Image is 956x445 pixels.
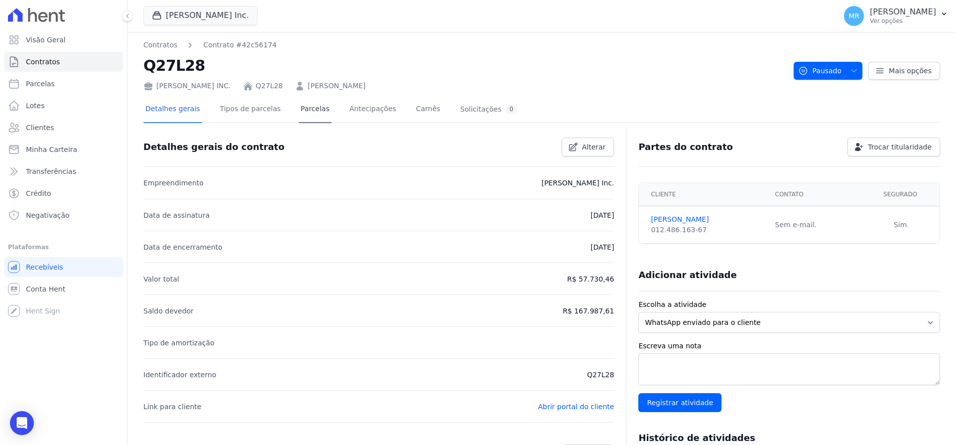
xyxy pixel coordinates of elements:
[143,40,277,50] nav: Breadcrumb
[414,97,442,123] a: Carnês
[26,262,63,272] span: Recebíveis
[4,161,123,181] a: Transferências
[769,206,861,244] td: Sem e-mail.
[143,305,194,317] p: Saldo devedor
[868,62,940,80] a: Mais opções
[26,35,66,45] span: Visão Geral
[143,369,216,381] p: Identificador externo
[848,12,859,19] span: MR
[4,96,123,116] a: Lotes
[794,62,862,80] button: Pausado
[26,188,51,198] span: Crédito
[541,177,614,189] p: [PERSON_NAME] Inc.
[143,273,179,285] p: Valor total
[870,17,936,25] p: Ver opções
[4,257,123,277] a: Recebíveis
[8,241,119,253] div: Plataformas
[143,81,231,91] div: [PERSON_NAME] INC.
[638,269,736,281] h3: Adicionar atividade
[638,393,721,412] input: Registrar atividade
[4,118,123,138] a: Clientes
[4,183,123,203] a: Crédito
[591,241,614,253] p: [DATE]
[639,183,769,206] th: Cliente
[563,305,614,317] p: R$ 167.987,61
[4,205,123,225] a: Negativação
[26,145,77,154] span: Minha Carteira
[638,341,940,351] label: Escreva uma nota
[143,97,202,123] a: Detalhes gerais
[798,62,841,80] span: Pausado
[143,401,201,413] p: Link para cliente
[26,57,60,67] span: Contratos
[26,79,55,89] span: Parcelas
[538,403,614,411] a: Abrir portal do cliente
[4,52,123,72] a: Contratos
[889,66,932,76] span: Mais opções
[4,74,123,94] a: Parcelas
[143,6,257,25] button: [PERSON_NAME] Inc.
[256,81,283,91] a: Q27L28
[582,142,606,152] span: Alterar
[26,210,70,220] span: Negativação
[638,141,733,153] h3: Partes do contrato
[143,241,223,253] p: Data de encerramento
[638,299,940,310] label: Escolha a atividade
[651,214,763,225] a: [PERSON_NAME]
[562,138,614,156] a: Alterar
[836,2,956,30] button: MR [PERSON_NAME] Ver opções
[143,337,215,349] p: Tipo de amortização
[143,209,210,221] p: Data de assinatura
[26,284,65,294] span: Conta Hent
[870,7,936,17] p: [PERSON_NAME]
[567,273,614,285] p: R$ 57.730,46
[26,101,45,111] span: Lotes
[591,209,614,221] p: [DATE]
[505,105,517,114] div: 0
[143,40,786,50] nav: Breadcrumb
[861,206,940,244] td: Sim
[143,141,284,153] h3: Detalhes gerais do contrato
[143,54,786,77] h2: Q27L28
[868,142,932,152] span: Trocar titularidade
[348,97,398,123] a: Antecipações
[861,183,940,206] th: Segurado
[458,97,519,123] a: Solicitações0
[638,432,755,444] h3: Histórico de atividades
[10,411,34,435] div: Open Intercom Messenger
[143,177,204,189] p: Empreendimento
[299,97,332,123] a: Parcelas
[460,105,517,114] div: Solicitações
[218,97,283,123] a: Tipos de parcelas
[143,40,177,50] a: Contratos
[847,138,940,156] a: Trocar titularidade
[4,140,123,159] a: Minha Carteira
[308,81,365,91] a: [PERSON_NAME]
[203,40,276,50] a: Contrato #42c56174
[651,225,763,235] div: 012.486.163-67
[4,30,123,50] a: Visão Geral
[587,369,614,381] p: Q27L28
[4,279,123,299] a: Conta Hent
[26,123,54,133] span: Clientes
[26,166,76,176] span: Transferências
[769,183,861,206] th: Contato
